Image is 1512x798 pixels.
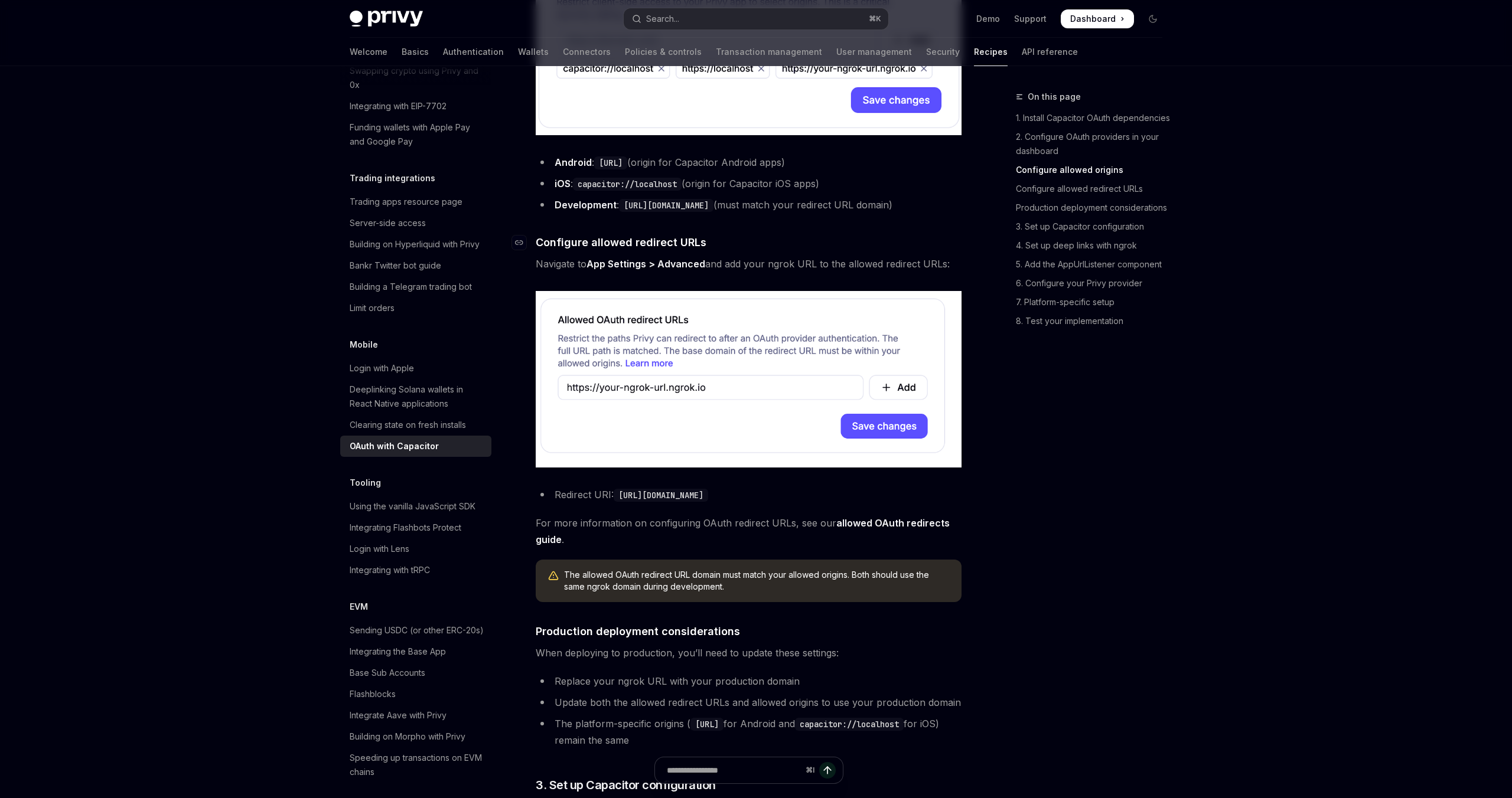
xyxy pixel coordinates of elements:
[350,216,426,230] div: Server-side access
[536,175,962,192] li: : (origin for Capacitor iOS apps)
[340,234,491,255] a: Building on Hyperliquid with Privy
[1022,38,1078,66] a: API reference
[350,38,387,66] a: Welcome
[619,199,713,212] code: [URL][DOMAIN_NAME]
[1016,255,1172,274] a: 5. Add the AppUrlListener component
[1070,13,1116,25] span: Dashboard
[340,560,491,581] a: Integrating with tRPC
[1016,198,1172,217] a: Production deployment considerations
[536,515,962,548] span: For more information on configuring OAuth redirect URLs, see our .
[1016,161,1172,179] a: Configure allowed origins
[1016,127,1172,161] a: 2. Configure OAuth providers in your dashboard
[340,705,491,726] a: Integrate Aave with Privy
[350,521,461,535] div: Integrating Flashbots Protect
[646,12,679,26] div: Search...
[350,120,484,149] div: Funding wallets with Apple Pay and Google Pay
[555,156,592,168] strong: Android
[350,99,447,113] div: Integrating with EIP-7702
[340,414,491,436] a: Clearing state on fresh installs
[1014,13,1047,25] a: Support
[340,496,491,517] a: Using the vanilla JavaScript SDK
[1016,236,1172,255] a: 4. Set up deep links with ngrok
[795,718,904,731] code: capacitor://localhost
[340,212,491,234] a: Server-side access
[1143,9,1162,28] button: Toggle dark mode
[1028,90,1081,104] span: On this page
[1016,179,1172,198] a: Configure allowed redirect URLs
[536,256,962,272] span: Navigate to and add your ngrok URL to the allowed redirect URLs:
[625,38,702,66] a: Policies & controls
[350,645,446,659] div: Integrating the Base App
[350,499,475,514] div: Using the vanilla JavaScript SDK
[536,694,962,711] li: Update both the allowed redirect URLs and allowed origins to use your production domain
[1016,217,1172,236] a: 3. Set up Capacitor configuration
[1016,274,1172,293] a: 6. Configure your Privy provider
[340,726,491,747] a: Building on Morpho with Privy
[555,199,617,211] strong: Development
[536,234,706,250] span: Configure allowed redirect URLs
[536,673,962,689] li: Replace your ngrok URL with your production domain
[1016,109,1172,127] a: 1. Install Capacitor OAuth dependencies
[340,641,491,662] a: Integrating the Base App
[555,178,571,189] strong: iOS
[340,662,491,683] a: Base Sub Accounts
[926,38,960,66] a: Security
[340,276,491,297] a: Building a Telegram trading bot
[563,38,611,66] a: Connectors
[716,38,822,66] a: Transaction management
[350,439,439,453] div: OAuth with Capacitor
[1016,312,1172,331] a: 8. Test your implementation
[350,361,414,375] div: Login with Apple
[350,542,409,556] div: Login with Lens
[350,600,368,614] h5: EVM
[350,259,441,273] div: Bankr Twitter bot guide
[350,338,378,352] h5: Mobile
[536,486,962,503] li: Redirect URI:
[340,517,491,538] a: Integrating Flashbots Protect
[350,195,462,209] div: Trading apps resource page
[548,570,559,582] svg: Warning
[340,683,491,705] a: Flashblocks
[836,38,912,66] a: User management
[512,234,536,250] a: Navigate to header
[350,301,395,315] div: Limit orders
[350,476,381,490] h5: Tooling
[573,178,682,191] code: capacitor://localhost
[536,197,962,213] li: : (must match your redirect URL domain)
[350,751,484,779] div: Speeding up transactions on EVM chains
[350,237,480,251] div: Building on Hyperliquid with Privy
[340,620,491,641] a: Sending USDC (or other ERC-20s)
[690,718,724,731] code: [URL]
[614,489,708,502] code: [URL][DOMAIN_NAME]
[340,297,491,319] a: Limit orders
[340,358,491,379] a: Login with Apple
[536,715,962,748] li: The platform-specific origins ( for Android and for iOS) remain the same
[350,418,466,432] div: Clearing state on fresh installs
[974,38,1008,66] a: Recipes
[443,38,504,66] a: Authentication
[350,708,447,722] div: Integrate Aave with Privy
[667,757,801,783] input: Ask a question...
[586,258,705,270] strong: App Settings > Advanced
[594,156,627,169] code: [URL]
[350,666,425,680] div: Base Sub Accounts
[340,96,491,117] a: Integrating with EIP-7702
[536,154,962,171] li: : (origin for Capacitor Android apps)
[350,687,396,701] div: Flashblocks
[340,747,491,783] a: Speeding up transactions on EVM chains
[536,291,962,467] img: Dashboard settings showing allowed redirect URLs configuration
[536,645,962,661] span: When deploying to production, you’ll need to update these settings:
[624,8,888,30] button: Open search
[340,255,491,276] a: Bankr Twitter bot guide
[350,563,430,577] div: Integrating with tRPC
[819,762,836,779] button: Send message
[350,623,484,637] div: Sending USDC (or other ERC-20s)
[350,382,484,411] div: Deeplinking Solana wallets in React Native applications
[350,171,435,185] h5: Trading integrations
[350,730,465,744] div: Building on Morpho with Privy
[340,379,491,414] a: Deeplinking Solana wallets in React Native applications
[1061,9,1134,28] a: Dashboard
[869,14,881,24] span: ⌘ K
[402,38,429,66] a: Basics
[340,538,491,560] a: Login with Lens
